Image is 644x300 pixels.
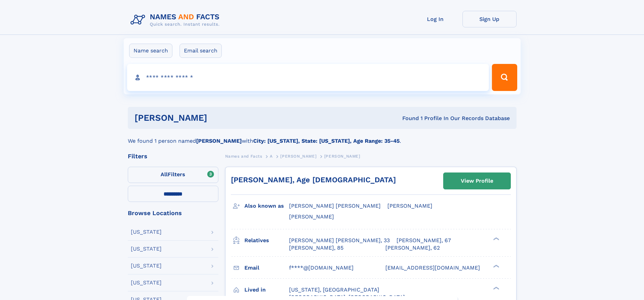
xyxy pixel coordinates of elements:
[324,154,360,159] span: [PERSON_NAME]
[127,64,489,91] input: search input
[161,171,168,178] span: All
[385,244,440,252] a: [PERSON_NAME], 62
[492,236,500,241] div: ❯
[289,213,334,220] span: [PERSON_NAME]
[129,44,172,58] label: Name search
[461,173,493,189] div: View Profile
[244,262,289,274] h3: Email
[408,11,462,27] a: Log In
[180,44,222,58] label: Email search
[128,153,218,159] div: Filters
[128,167,218,183] label: Filters
[305,115,510,122] div: Found 1 Profile In Our Records Database
[385,264,480,271] span: [EMAIL_ADDRESS][DOMAIN_NAME]
[128,11,225,29] img: Logo Names and Facts
[444,173,510,189] a: View Profile
[253,138,400,144] b: City: [US_STATE], State: [US_STATE], Age Range: 35-45
[225,152,262,160] a: Names and Facts
[244,235,289,246] h3: Relatives
[128,129,517,145] div: We found 1 person named with .
[231,176,396,184] a: [PERSON_NAME], Age [DEMOGRAPHIC_DATA]
[196,138,242,144] b: [PERSON_NAME]
[280,154,316,159] span: [PERSON_NAME]
[270,154,273,159] span: A
[289,244,343,252] a: [PERSON_NAME], 85
[244,200,289,212] h3: Also known as
[131,263,162,269] div: [US_STATE]
[492,286,500,290] div: ❯
[289,203,381,209] span: [PERSON_NAME] [PERSON_NAME]
[280,152,316,160] a: [PERSON_NAME]
[270,152,273,160] a: A
[131,246,162,252] div: [US_STATE]
[462,11,517,27] a: Sign Up
[397,237,451,244] a: [PERSON_NAME], 67
[131,280,162,285] div: [US_STATE]
[289,237,390,244] a: [PERSON_NAME] [PERSON_NAME], 33
[492,264,500,268] div: ❯
[492,64,517,91] button: Search Button
[289,286,379,293] span: [US_STATE], [GEOGRAPHIC_DATA]
[128,210,218,216] div: Browse Locations
[135,114,305,122] h1: [PERSON_NAME]
[387,203,432,209] span: [PERSON_NAME]
[131,229,162,235] div: [US_STATE]
[244,284,289,296] h3: Lived in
